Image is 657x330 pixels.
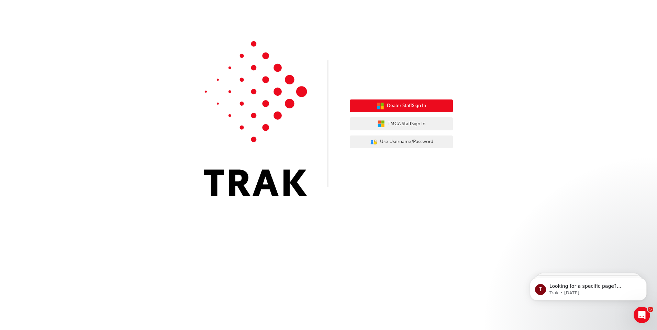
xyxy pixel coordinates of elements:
button: Use Username/Password [350,135,453,149]
span: 5 [648,307,653,312]
iframe: Intercom live chat [634,307,650,323]
button: TMCA StaffSign In [350,117,453,130]
img: Trak [204,41,307,196]
span: Use Username/Password [380,138,433,146]
button: Dealer StaffSign In [350,99,453,113]
span: TMCA Staff Sign In [388,120,425,128]
span: Dealer Staff Sign In [387,102,426,110]
iframe: Intercom notifications message [520,263,657,311]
